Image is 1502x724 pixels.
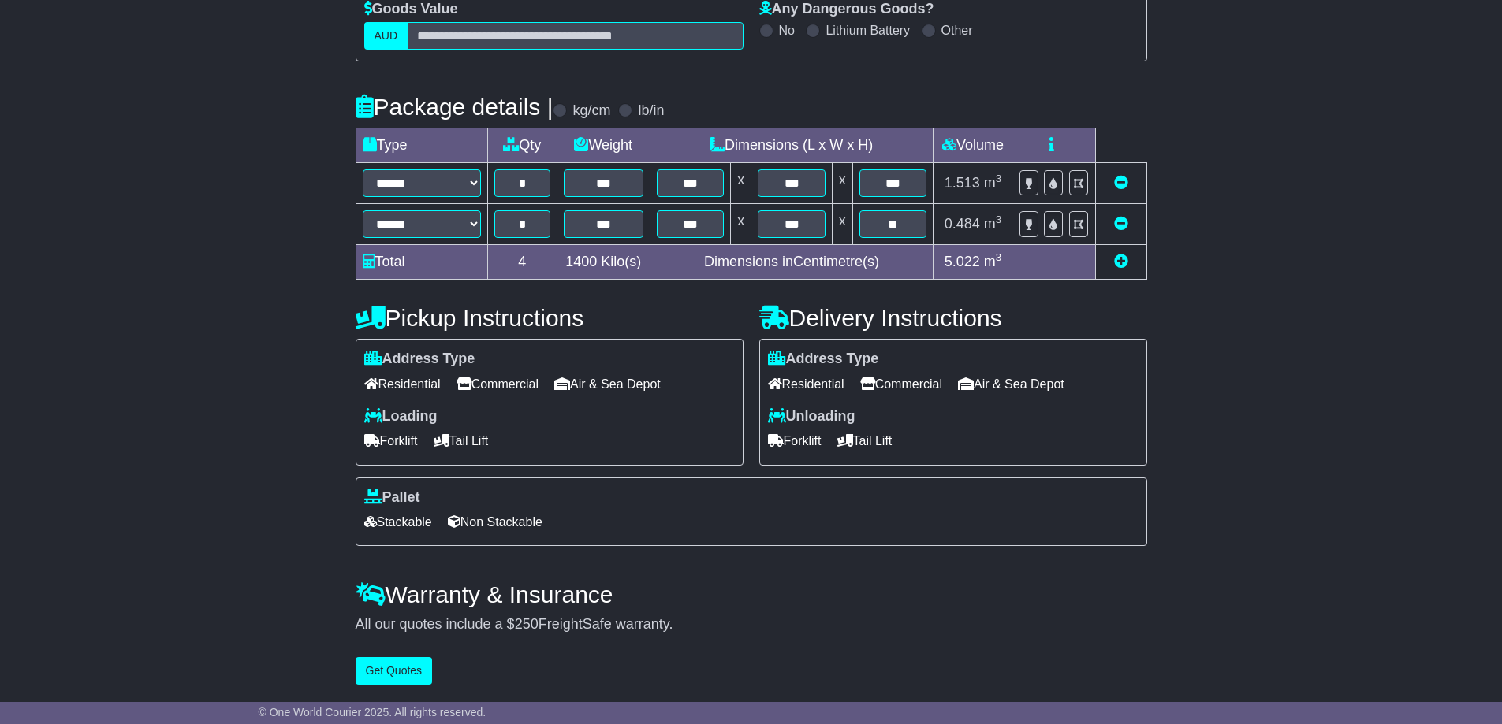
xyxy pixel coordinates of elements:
label: Goods Value [364,1,458,18]
a: Add new item [1114,254,1128,269]
td: x [731,204,751,245]
h4: Pickup Instructions [356,305,744,331]
td: Volume [934,128,1012,163]
span: 1.513 [945,175,980,191]
td: x [731,163,751,204]
td: Weight [557,128,650,163]
span: 5.022 [945,254,980,269]
label: No [779,23,795,38]
label: Other [941,23,973,38]
label: Lithium Battery [826,23,910,38]
span: Non Stackable [448,510,542,534]
span: 0.484 [945,216,980,232]
td: Type [356,128,487,163]
h4: Delivery Instructions [759,305,1147,331]
span: Forklift [768,429,822,453]
sup: 3 [996,173,1002,184]
td: Total [356,245,487,280]
label: Address Type [364,351,475,368]
td: Qty [487,128,557,163]
a: Remove this item [1114,175,1128,191]
button: Get Quotes [356,657,433,685]
td: Kilo(s) [557,245,650,280]
span: 250 [515,616,539,632]
label: Unloading [768,408,855,425]
sup: 3 [996,213,1002,225]
span: Air & Sea Depot [958,372,1064,396]
label: lb/in [638,102,664,120]
td: Dimensions (L x W x H) [650,128,934,163]
label: Address Type [768,351,879,368]
td: 4 [487,245,557,280]
sup: 3 [996,251,1002,263]
span: Tail Lift [434,429,489,453]
span: Commercial [457,372,539,396]
span: 1400 [565,254,597,269]
span: m [984,175,1002,191]
label: Loading [364,408,438,425]
div: All our quotes include a $ FreightSafe warranty. [356,616,1147,633]
td: Dimensions in Centimetre(s) [650,245,934,280]
span: Residential [364,372,441,396]
span: Forklift [364,429,418,453]
label: kg/cm [572,102,610,120]
span: Commercial [860,372,942,396]
a: Remove this item [1114,216,1128,232]
span: Stackable [364,510,432,534]
label: Any Dangerous Goods? [759,1,934,18]
span: m [984,254,1002,269]
h4: Warranty & Insurance [356,581,1147,607]
span: Tail Lift [837,429,893,453]
span: Residential [768,372,844,396]
span: Air & Sea Depot [554,372,661,396]
td: x [832,163,852,204]
h4: Package details | [356,94,553,120]
span: m [984,216,1002,232]
label: Pallet [364,489,420,507]
label: AUD [364,22,408,50]
td: x [832,204,852,245]
span: © One World Courier 2025. All rights reserved. [259,706,486,718]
